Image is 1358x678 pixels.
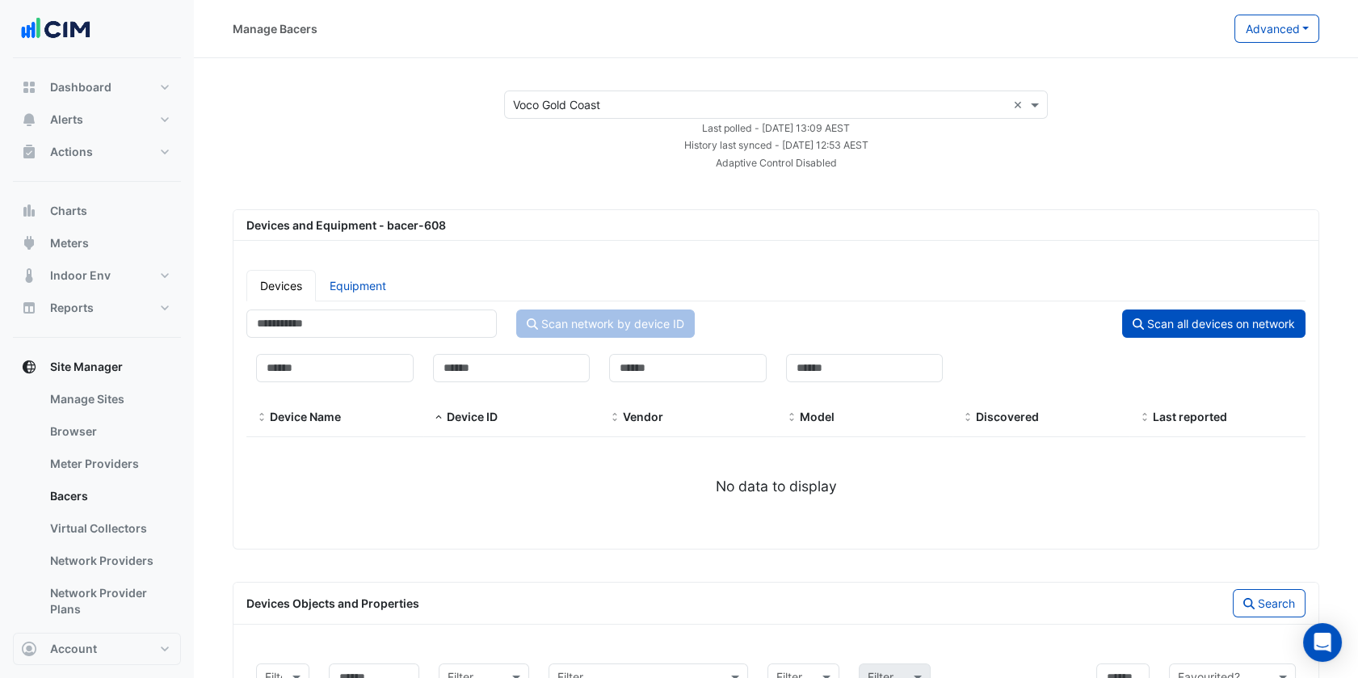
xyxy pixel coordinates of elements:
a: Browser [37,415,181,448]
span: Account [50,641,97,657]
span: Last reported [1153,410,1227,423]
app-icon: Indoor Env [21,267,37,284]
span: Alerts [50,112,83,128]
span: Vendor [623,410,663,423]
span: Site Manager [50,359,123,375]
span: Discovered [962,411,973,424]
span: Last reported [1139,411,1150,424]
span: Vendor [609,411,620,424]
a: Equipment [316,270,400,301]
span: Indoor Env [50,267,111,284]
span: Device Name [256,411,267,424]
a: Manage Sites [37,383,181,415]
button: Charts [13,195,181,227]
a: Metadata Units [37,625,181,658]
a: Meter Providers [37,448,181,480]
div: No data to display [246,476,1305,497]
img: Company Logo [19,13,92,45]
div: Devices and Equipment - bacer-608 [237,217,1315,234]
app-icon: Charts [21,203,37,219]
small: Thu 02-Oct-2025 13:09 AEST [702,122,850,134]
button: Advanced [1234,15,1319,43]
button: Meters [13,227,181,259]
span: Devices Objects and Properties [246,596,419,610]
div: Open Intercom Messenger [1303,623,1342,662]
a: Network Providers [37,545,181,577]
a: Devices [246,270,316,301]
span: Model [786,411,797,424]
button: Scan all devices on network [1122,310,1305,338]
app-icon: Alerts [21,112,37,128]
span: Actions [50,144,93,160]
button: Actions [13,136,181,168]
span: Device ID [433,411,444,424]
span: Device Name [270,410,341,423]
button: Indoor Env [13,259,181,292]
span: Charts [50,203,87,219]
span: Reports [50,300,94,316]
span: Dashboard [50,79,111,95]
span: Clear [1013,96,1027,113]
button: Account [13,633,181,665]
span: Model [800,410,835,423]
small: Adaptive Control Disabled [716,157,837,169]
app-icon: Reports [21,300,37,316]
a: Network Provider Plans [37,577,181,625]
button: Site Manager [13,351,181,383]
span: Discovered [976,410,1039,423]
app-icon: Dashboard [21,79,37,95]
button: Search [1233,589,1305,617]
div: Manage Bacers [233,20,317,37]
a: Virtual Collectors [37,512,181,545]
app-icon: Meters [21,235,37,251]
button: Alerts [13,103,181,136]
span: Meters [50,235,89,251]
button: Reports [13,292,181,324]
small: Thu 02-Oct-2025 12:53 AEST [684,139,868,151]
app-icon: Site Manager [21,359,37,375]
button: Dashboard [13,71,181,103]
app-icon: Actions [21,144,37,160]
span: Device ID [447,410,498,423]
a: Bacers [37,480,181,512]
